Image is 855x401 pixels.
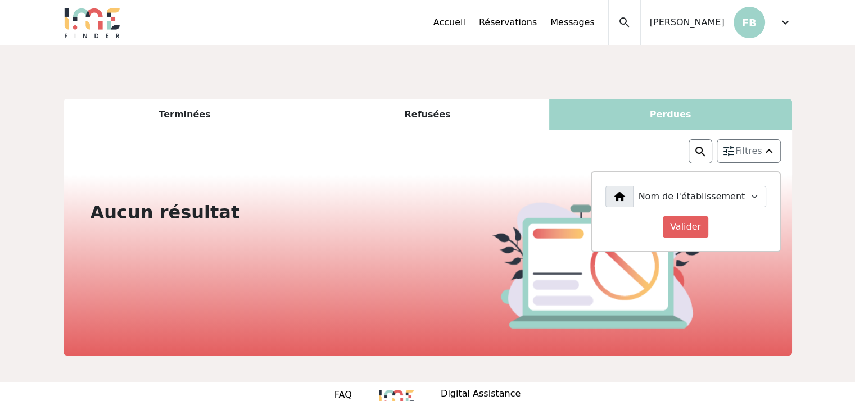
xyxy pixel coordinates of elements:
a: Accueil [433,16,465,29]
div: Terminées [64,99,306,130]
img: arrow_up.png [762,144,776,158]
div: Refusées [306,99,549,130]
input: Valider [663,216,708,238]
img: etb.png [613,190,626,203]
span: Filtres [735,144,762,158]
a: Messages [550,16,594,29]
img: Logo.png [64,7,121,38]
span: search [618,16,631,29]
div: Perdues [549,99,792,130]
span: [PERSON_NAME] [650,16,725,29]
h2: Aucun résultat [91,202,421,223]
p: FB [734,7,765,38]
img: cancel.png [492,202,708,329]
a: Réservations [479,16,537,29]
img: setting.png [722,144,735,158]
span: expand_more [779,16,792,29]
img: search.png [694,145,707,158]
